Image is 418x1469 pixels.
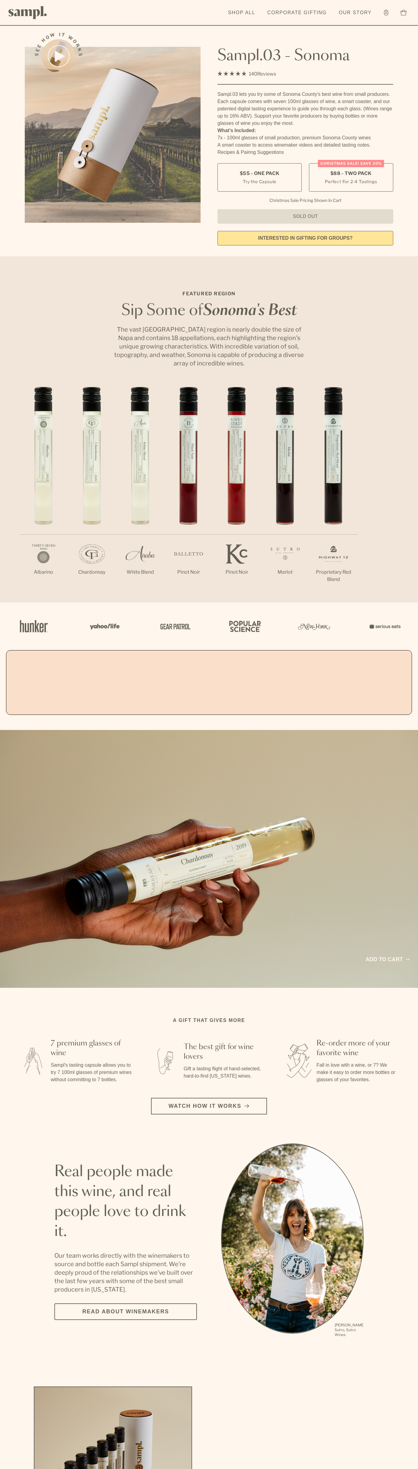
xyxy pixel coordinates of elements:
p: Pinot Noir [164,569,213,576]
p: Gift a tasting flight of hand-selected, hard-to-find [US_STATE] wines. [184,1065,266,1080]
span: $55 - One Pack [240,170,280,177]
p: Chardonnay [68,569,116,576]
p: The vast [GEOGRAPHIC_DATA] region is nearly double the size of Napa and contains 18 appellations,... [112,325,306,368]
a: Shop All [225,6,258,19]
small: Perfect For 2-4 Tastings [325,178,377,185]
h1: Sampl.03 - Sonoma [217,47,393,65]
img: Artboard_5_7fdae55a-36fd-43f7-8bfd-f74a06a2878e_x450.png [156,613,192,639]
button: Sold Out [217,209,393,224]
li: Recipes & Pairing Suggestions [217,149,393,156]
span: $88 - Two Pack [330,170,372,177]
button: See how it works [42,39,76,73]
span: 140 [249,71,257,77]
img: Artboard_1_c8cd28af-0030-4af1-819c-248e302c7f06_x450.png [16,613,52,639]
div: Sampl.03 lets you try some of Sonoma County's best wine from small producers. Each capsule comes ... [217,91,393,127]
p: Fall in love with a wine, or 7? We make it easy to order more bottles or glasses of your favorites. [317,1062,399,1083]
strong: What’s Included: [217,128,256,133]
img: Artboard_7_5b34974b-f019-449e-91fb-745f8d0877ee_x450.png [366,613,402,639]
h2: A gift that gives more [173,1017,245,1024]
p: Pinot Noir [213,569,261,576]
a: Read about Winemakers [54,1303,197,1320]
h2: Sip Some of [112,303,306,318]
p: Our team works directly with the winemakers to source and bottle each Sampl shipment. We’re deepl... [54,1251,197,1294]
h3: Re-order more of your favorite wine [317,1039,399,1058]
p: Proprietary Red Blend [309,569,358,583]
h2: Real people made this wine, and real people love to drink it. [54,1162,197,1242]
p: Sampl's tasting capsule allows you to try 7 100ml glasses of premium wines without committing to ... [51,1062,133,1083]
p: [PERSON_NAME] Sutro, Sutro Wines [335,1323,364,1337]
img: Artboard_6_04f9a106-072f-468a-bdd7-f11783b05722_x450.png [86,613,122,639]
img: Sampl logo [8,6,47,19]
h3: 7 premium glasses of wine [51,1039,133,1058]
ul: carousel [221,1143,364,1338]
li: A smart coaster to access winemaker videos and detailed tasting notes. [217,141,393,149]
h3: The best gift for wine lovers [184,1042,266,1062]
a: Corporate Gifting [264,6,330,19]
span: Reviews [257,71,276,77]
div: 140Reviews [217,70,276,78]
img: Sampl.03 - Sonoma [25,47,201,223]
button: Watch how it works [151,1098,267,1114]
p: White Blend [116,569,164,576]
div: slide 1 [221,1143,364,1338]
div: Christmas SALE! Save 20% [318,160,384,167]
a: interested in gifting for groups? [217,231,393,245]
a: Our Story [336,6,375,19]
li: 7x - 100ml glasses of small production, premium Sonoma County wines [217,134,393,141]
img: Artboard_4_28b4d326-c26e-48f9-9c80-911f17d6414e_x450.png [226,613,262,639]
a: Add to cart [365,955,410,964]
p: Featured Region [112,290,306,297]
small: Try the Capsule [243,178,276,185]
li: Christmas Sale Pricing Shown In Cart [266,198,344,203]
img: Artboard_3_0b291449-6e8c-4d07-b2c2-3f3601a19cd1_x450.png [296,613,332,639]
p: Merlot [261,569,309,576]
em: Sonoma's Best [203,303,297,318]
p: Albarino [19,569,68,576]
